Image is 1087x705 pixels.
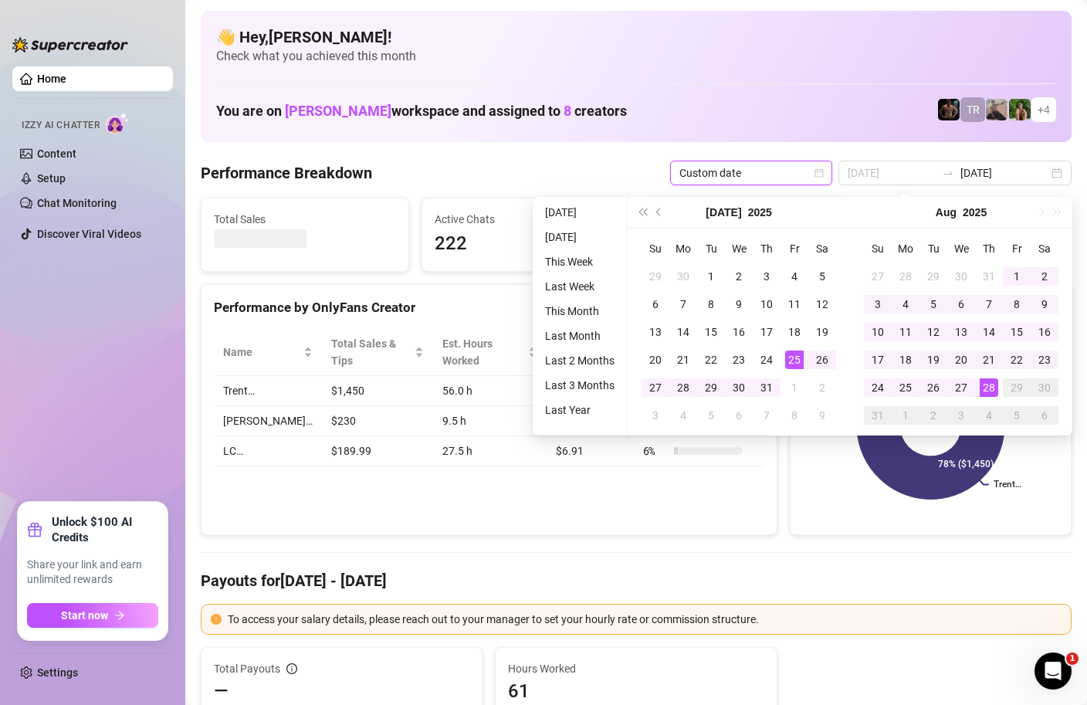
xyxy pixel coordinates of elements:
td: 2025-08-06 [947,290,975,318]
div: 1 [785,378,804,397]
td: 2025-07-08 [697,290,725,318]
input: Start date [848,164,936,181]
div: 31 [757,378,776,397]
span: arrow-right [114,610,125,621]
td: 2025-08-07 [975,290,1003,318]
li: This Month [539,302,621,320]
div: 4 [674,406,692,425]
div: 17 [869,351,887,369]
div: Performance by OnlyFans Creator [214,297,764,318]
td: 2025-08-31 [864,402,892,429]
div: 7 [674,295,692,314]
div: 2 [924,406,943,425]
div: 28 [896,267,915,286]
td: 2025-08-08 [781,402,808,429]
div: 5 [813,267,831,286]
td: 2025-08-08 [1003,290,1031,318]
td: 2025-08-24 [864,374,892,402]
td: 2025-07-28 [669,374,697,402]
span: Name [223,344,300,361]
td: 2025-07-22 [697,346,725,374]
th: Name [214,329,322,376]
span: calendar [814,168,824,178]
td: 2025-08-05 [697,402,725,429]
td: 2025-07-31 [975,263,1003,290]
td: 2025-07-21 [669,346,697,374]
td: 2025-07-11 [781,290,808,318]
div: 21 [980,351,998,369]
td: 2025-07-13 [642,318,669,346]
div: 22 [702,351,720,369]
th: We [947,235,975,263]
div: 30 [674,267,692,286]
td: $189.99 [322,436,433,466]
div: Est. Hours Worked [442,335,525,369]
th: Th [975,235,1003,263]
div: To access your salary details, please reach out to your manager to set your hourly rate or commis... [228,611,1062,628]
span: Share your link and earn unlimited rewards [27,558,158,588]
h1: You are on workspace and assigned to creators [216,103,627,120]
img: AI Chatter [106,112,130,134]
div: 1 [896,406,915,425]
td: 2025-07-26 [808,346,836,374]
div: 29 [1007,378,1026,397]
h4: 👋 Hey, [PERSON_NAME] ! [216,26,1056,48]
li: Last 3 Months [539,376,621,395]
div: 27 [646,378,665,397]
td: 2025-08-02 [808,374,836,402]
td: 2025-08-14 [975,318,1003,346]
div: 25 [785,351,804,369]
th: Tu [697,235,725,263]
div: 19 [924,351,943,369]
span: + 4 [1038,101,1050,118]
th: Su [642,235,669,263]
td: 2025-06-30 [669,263,697,290]
td: 2025-08-28 [975,374,1003,402]
div: 11 [896,323,915,341]
li: This Week [539,253,621,271]
div: 2 [730,267,748,286]
th: Mo [892,235,919,263]
div: 29 [646,267,665,286]
div: 31 [980,267,998,286]
td: 2025-09-01 [892,402,919,429]
td: 2025-07-12 [808,290,836,318]
button: Start nowarrow-right [27,603,158,628]
th: Th [753,235,781,263]
iframe: Intercom live chat [1035,652,1072,690]
th: Sa [808,235,836,263]
div: 16 [1035,323,1054,341]
td: 2025-07-29 [697,374,725,402]
td: 2025-08-17 [864,346,892,374]
div: 23 [1035,351,1054,369]
td: 2025-09-06 [1031,402,1058,429]
td: 2025-07-01 [697,263,725,290]
div: 5 [1007,406,1026,425]
td: 2025-08-25 [892,374,919,402]
div: 26 [924,378,943,397]
td: 56.0 h [433,376,547,406]
th: We [725,235,753,263]
button: Choose a month [706,197,741,228]
td: 2025-08-09 [808,402,836,429]
div: 25 [896,378,915,397]
input: End date [960,164,1048,181]
div: 10 [869,323,887,341]
div: 23 [730,351,748,369]
span: info-circle [286,663,297,674]
th: Mo [669,235,697,263]
div: 28 [980,378,998,397]
li: Last Year [539,401,621,419]
div: 28 [674,378,692,397]
div: 8 [1007,295,1026,314]
td: 2025-07-10 [753,290,781,318]
div: 11 [785,295,804,314]
td: 2025-07-17 [753,318,781,346]
div: 1 [702,267,720,286]
td: 2025-09-04 [975,402,1003,429]
th: Tu [919,235,947,263]
h4: Payouts for [DATE] - [DATE] [201,570,1072,591]
div: 30 [1035,378,1054,397]
div: 4 [785,267,804,286]
a: Content [37,147,76,160]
